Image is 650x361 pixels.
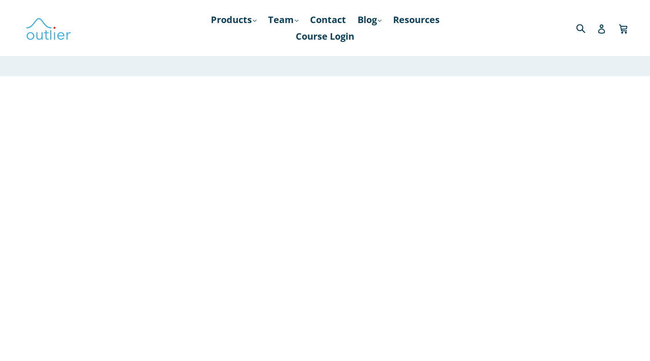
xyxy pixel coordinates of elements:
[353,12,386,28] a: Blog
[388,12,444,28] a: Resources
[574,18,599,37] input: Search
[291,28,359,45] a: Course Login
[206,12,261,28] a: Products
[305,12,351,28] a: Contact
[25,15,72,41] img: Outlier Linguistics
[263,12,303,28] a: Team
